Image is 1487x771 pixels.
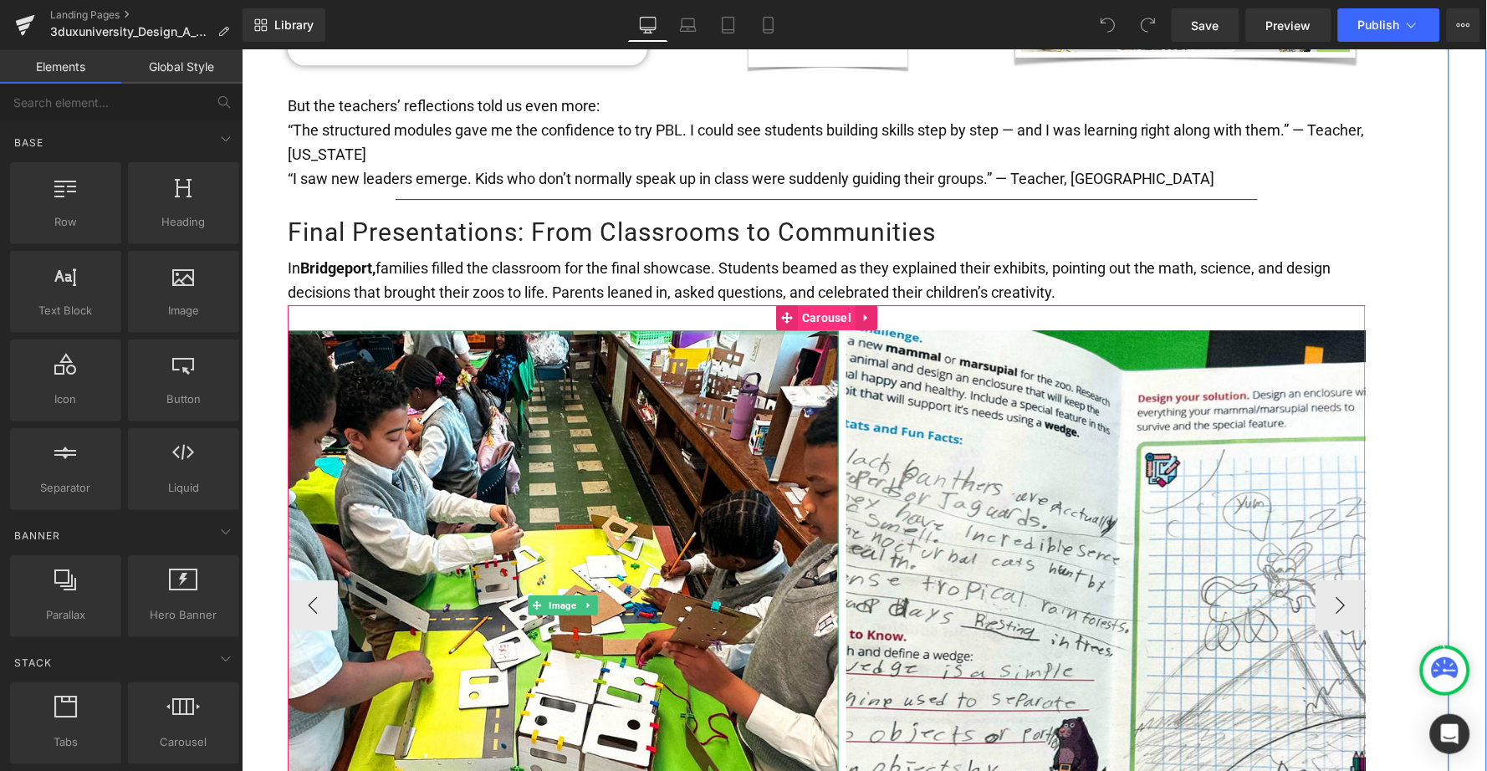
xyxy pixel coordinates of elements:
[1338,8,1440,42] button: Publish
[133,479,234,497] span: Liquid
[133,733,234,751] span: Carousel
[304,545,339,565] span: Image
[15,479,116,497] span: Separator
[133,213,234,231] span: Heading
[46,47,358,64] span: But the teachers’ reflections told us even more:
[15,606,116,624] span: Parallax
[46,69,1124,117] p: “The structured modules gave me the confidence to try PBL. I could see students building skills s...
[708,8,749,42] a: Tablet
[46,117,1124,141] p: “I saw new leaders emerge. Kids who don’t normally speak up in class were suddenly guiding their ...
[1358,18,1400,32] span: Publish
[46,166,1124,198] h1: Final Presentations: From Classrooms to Communities
[46,209,1090,251] span: In families filled the classroom for the final showcase. Students beamed as they explained their ...
[13,655,54,671] span: Stack
[274,18,314,33] span: Library
[133,302,234,319] span: Image
[1192,17,1219,34] span: Save
[1132,8,1165,42] button: Redo
[13,135,45,151] span: Base
[614,255,636,280] a: Expand / Collapse
[668,8,708,42] a: Laptop
[1447,8,1480,42] button: More
[243,8,325,42] a: New Library
[59,209,134,227] strong: Bridgeport,
[15,213,116,231] span: Row
[1266,17,1311,34] span: Preview
[15,302,116,319] span: Text Block
[15,733,116,751] span: Tabs
[13,528,62,544] span: Banner
[556,255,614,280] span: Carousel
[1091,8,1125,42] button: Undo
[15,391,116,408] span: Icon
[50,8,243,22] a: Landing Pages
[628,8,668,42] a: Desktop
[133,606,234,624] span: Hero Banner
[1430,714,1470,754] div: Open Intercom Messenger
[749,8,789,42] a: Mobile
[133,391,234,408] span: Button
[50,25,211,38] span: 3duxuniversity_Design_A_Zoo_Pilot_Study
[121,50,243,84] a: Global Style
[339,545,356,565] a: Expand / Collapse
[1246,8,1331,42] a: Preview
